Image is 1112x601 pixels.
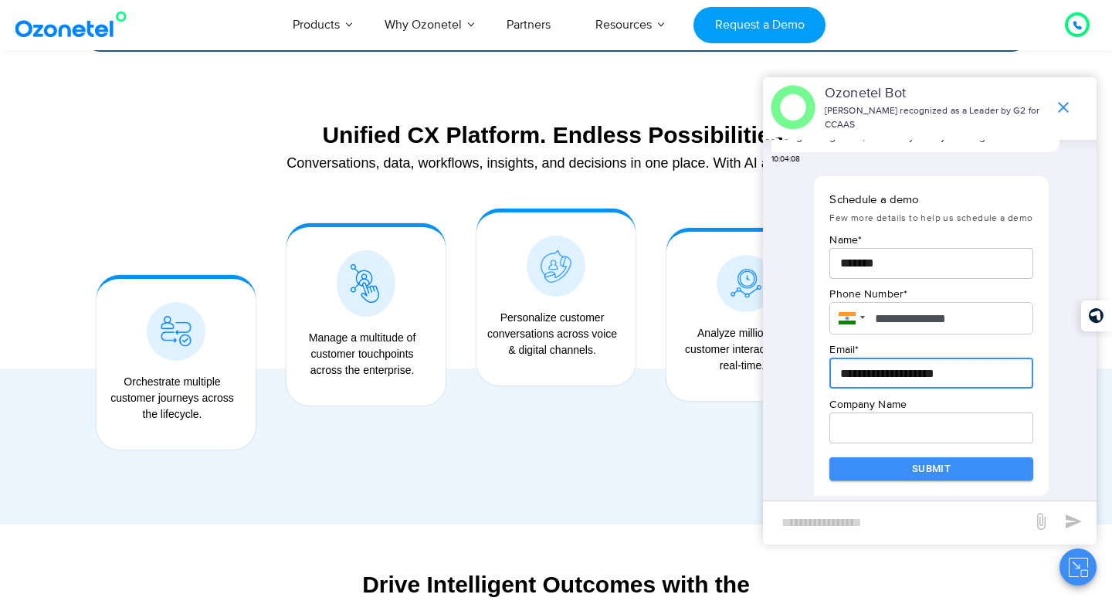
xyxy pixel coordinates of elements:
div: Manage a multitude of customer touchpoints across the enterprise. [294,330,430,379]
div: Orchestrate multiple customer journeys across the lifecycle. [104,374,240,423]
span: 10:04:08 [771,154,800,165]
span: Few more details to help us schedule a demo [829,212,1032,224]
span: end chat or minimize [1048,92,1079,123]
button: Close chat [1059,548,1097,586]
div: Analyze millions of customer interactions in real-time. [674,325,810,374]
p: [PERSON_NAME] recognized as a Leader by G2 for CCAAS [825,104,1046,132]
p: Email * [829,341,1032,358]
p: Company Name [829,396,1032,413]
div: Conversations, data, workflows, insights, and decisions in one place. With AI at its core! [89,156,1023,170]
p: Name * [829,232,1032,248]
div: India: + 91 [829,302,870,334]
div: Unified CX Platform. Endless Possibilities. [89,121,1023,148]
div: Personalize customer conversations across voice & digital channels. [484,310,620,358]
p: Schedule a demo [829,192,1032,209]
img: header [771,85,815,130]
a: Request a Demo [693,7,826,43]
p: Ozonetel Bot [825,83,1046,104]
div: new-msg-input [771,509,1024,537]
p: Phone Number * [829,286,1032,302]
button: Submit [829,457,1032,481]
